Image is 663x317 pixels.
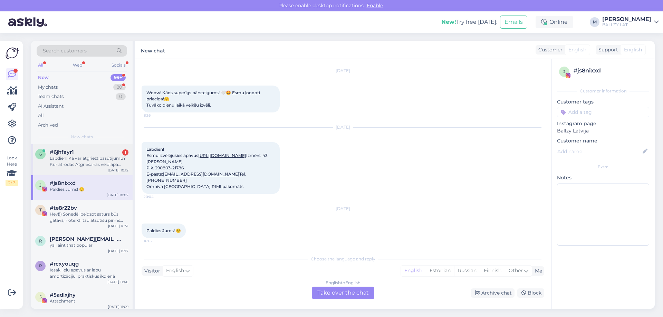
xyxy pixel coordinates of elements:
[50,242,128,248] div: yall aint that popular
[38,103,64,110] div: AI Assistant
[557,107,649,117] input: Add a tag
[163,171,239,177] a: [EMAIL_ADDRESS][DOMAIN_NAME]
[557,120,649,127] p: Instagram page
[441,18,497,26] div: Try free [DATE]:
[50,211,128,224] div: Hey!)) Šonedēļ beidzot saturs būs gatavs, noteikti tad atsūtīšu pirms publicēšanas. Un, ja nu ir ...
[38,93,64,100] div: Team chats
[454,266,480,276] div: Russian
[144,113,170,118] span: 8:26
[532,267,542,275] div: Me
[590,17,599,27] div: M
[142,124,544,130] div: [DATE]
[144,194,170,199] span: 20:04
[113,84,126,91] div: 20
[142,256,544,262] div: Choose the language and reply
[557,88,649,94] div: Customer information
[6,47,19,60] img: Askly Logo
[38,74,49,81] div: New
[38,112,44,119] div: All
[6,155,18,186] div: Look Here
[50,261,79,267] span: #rcxyouqg
[574,67,647,75] div: # js8nixxd
[50,236,122,242] span: ralfs.andersons08@gmail.com
[326,280,361,286] div: English to English
[39,238,42,244] span: r
[50,149,74,155] span: #6jhfayr1
[596,46,618,53] div: Support
[142,68,544,74] div: [DATE]
[108,224,128,229] div: [DATE] 16:51
[50,292,76,298] span: #5adlxjhy
[142,206,544,212] div: [DATE]
[71,134,93,140] span: New chats
[557,174,649,181] p: Notes
[110,74,126,81] div: 99+
[365,2,385,9] span: Enable
[141,45,165,55] label: New chat
[500,16,527,29] button: Emails
[471,288,515,298] div: Archive chat
[480,266,505,276] div: Finnish
[43,47,87,55] span: Search customers
[557,148,641,155] input: Add name
[6,180,18,186] div: 2 / 3
[50,205,77,211] span: #te8r22bv
[624,46,642,53] span: English
[146,90,261,108] span: Woow! Kāds superīgs pārsteigums! 🤍🤩 Esmu ļooooti priecīga!🤗 Tuvāko dienu laikā veikšu izvēli.
[108,304,128,309] div: [DATE] 11:09
[441,19,456,25] b: New!
[602,22,651,28] div: BALLZY LAT
[39,182,41,188] span: j
[50,267,128,279] div: Iesaki ielu apavus ar labu amortizāciju, praktiskus ikdienā
[38,84,58,91] div: My chats
[166,267,184,275] span: English
[39,207,42,212] span: t
[38,122,58,129] div: Archived
[146,147,268,189] span: Labdien! Esmu izvēlējusies apavus Izmērs: 43 [PERSON_NAME] P.k. 290803-21786 E-pasts: Tel. [PHONE...
[536,16,573,28] div: Online
[602,17,659,28] a: [PERSON_NAME]BALLZY LAT
[39,263,42,268] span: r
[517,288,544,298] div: Block
[50,155,128,168] div: Labdien! Kā var atgriezt pasūtījumu? Kur atrodas Atgriešanas veidlapa aizpildīšanai?
[563,69,565,74] span: j
[142,267,160,275] div: Visitor
[39,294,42,299] span: 5
[426,266,454,276] div: Estonian
[39,151,42,157] span: 6
[568,46,586,53] span: English
[108,168,128,173] div: [DATE] 10:12
[557,137,649,145] p: Customer name
[198,153,246,158] a: [URL][DOMAIN_NAME]
[50,298,128,304] div: Attachment
[108,248,128,254] div: [DATE] 15:17
[536,46,563,53] div: Customer
[122,149,128,156] div: 1
[71,61,84,70] div: Web
[146,228,181,233] span: Paldies Jums! ☺️
[602,17,651,22] div: [PERSON_NAME]
[144,238,170,244] span: 10:02
[50,186,128,192] div: Paldies Jums! ☺️
[557,164,649,170] div: Extra
[557,127,649,135] p: Ballzy Latvija
[107,192,128,198] div: [DATE] 10:02
[116,93,126,100] div: 0
[50,180,76,186] span: #js8nixxd
[509,267,523,274] span: Other
[37,61,45,70] div: All
[557,98,649,106] p: Customer tags
[401,266,426,276] div: English
[312,287,374,299] div: Take over the chat
[107,279,128,285] div: [DATE] 11:40
[110,61,127,70] div: Socials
